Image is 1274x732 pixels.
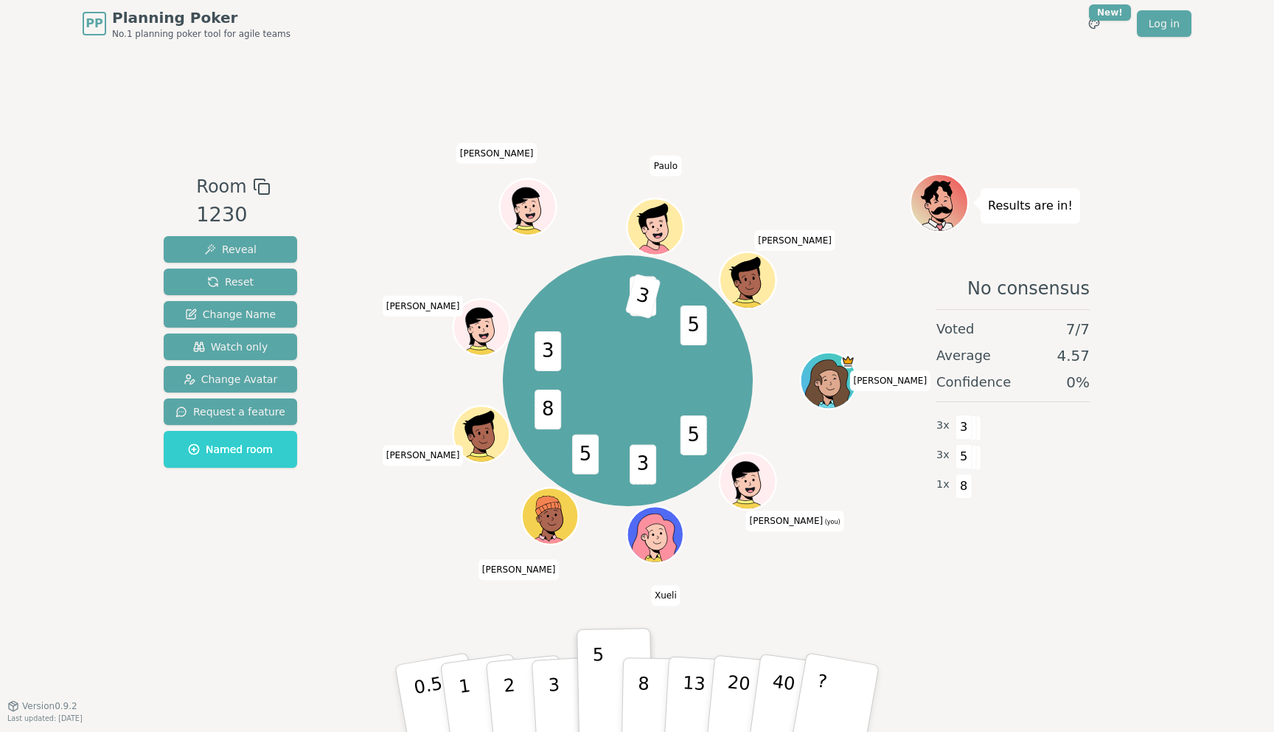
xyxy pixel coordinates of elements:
[196,200,270,230] div: 1230
[164,334,297,360] button: Watch only
[164,236,297,263] button: Reveal
[624,274,661,319] span: 3
[535,331,561,371] span: 3
[1066,372,1090,393] span: 0 %
[86,15,102,32] span: PP
[823,519,840,525] span: (you)
[680,305,706,345] span: 5
[936,477,950,493] span: 1 x
[572,435,599,474] span: 5
[955,444,972,469] span: 5
[746,511,844,531] span: Click to change your name
[593,644,605,724] p: 5
[630,445,656,485] span: 3
[112,7,290,28] span: Planning Poker
[849,370,930,391] span: Click to change your name
[754,230,835,251] span: Click to change your name
[164,301,297,328] button: Change Name
[164,398,297,425] button: Request a feature
[1137,10,1191,37] a: Log in
[164,431,297,468] button: Named room
[83,7,290,40] a: PPPlanning PokerNo.1 planning poker tool for agile teams
[1066,319,1090,339] span: 7 / 7
[22,700,77,712] span: Version 0.9.2
[188,442,273,457] span: Named room
[1057,345,1090,366] span: 4.57
[1081,10,1107,37] button: New!
[185,307,276,322] span: Change Name
[936,447,950,463] span: 3 x
[383,296,464,317] span: Click to change your name
[955,415,972,440] span: 3
[840,354,854,368] span: johanna is the host
[650,155,681,176] span: Click to change your name
[1089,4,1131,21] div: New!
[967,277,1090,300] span: No consensus
[184,372,278,387] span: Change Avatar
[456,143,537,164] span: Click to change your name
[936,418,950,434] span: 3 x
[164,366,297,393] button: Change Avatar
[721,455,774,508] button: Click to change your avatar
[207,274,254,289] span: Reset
[7,714,83,722] span: Last updated: [DATE]
[936,372,1011,393] span: Confidence
[651,585,680,606] span: Click to change your name
[193,339,268,354] span: Watch only
[680,415,706,455] span: 5
[196,173,246,200] span: Room
[988,196,1073,216] p: Results are in!
[478,559,560,580] span: Click to change your name
[204,242,257,257] span: Reveal
[175,404,285,419] span: Request a feature
[7,700,77,712] button: Version0.9.2
[936,345,991,366] span: Average
[535,390,561,429] span: 8
[936,319,975,339] span: Voted
[383,445,464,466] span: Click to change your name
[112,28,290,40] span: No.1 planning poker tool for agile teams
[955,474,972,499] span: 8
[164,269,297,295] button: Reset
